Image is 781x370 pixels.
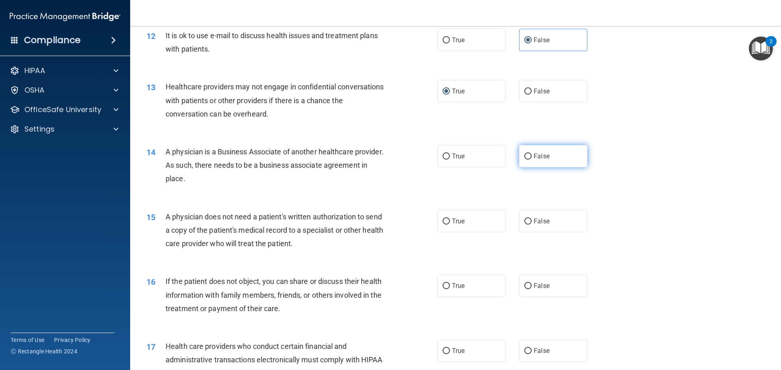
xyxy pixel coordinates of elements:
p: OSHA [24,85,45,95]
span: True [452,87,465,95]
img: PMB logo [10,9,120,25]
input: True [443,283,450,289]
a: Terms of Use [11,336,44,344]
span: Ⓒ Rectangle Health 2024 [11,347,77,355]
span: 15 [146,212,155,222]
span: True [452,217,465,225]
input: True [443,348,450,354]
span: 14 [146,147,155,157]
div: 2 [770,41,772,52]
a: OfficeSafe University [10,105,118,115]
input: False [524,219,532,225]
input: False [524,154,532,160]
input: True [443,219,450,225]
input: True [443,154,450,160]
a: HIPAA [10,66,118,76]
a: Settings [10,124,118,134]
span: True [452,152,465,160]
span: Healthcare providers may not engage in confidential conversations with patients or other provider... [166,82,384,118]
span: False [534,152,550,160]
span: False [534,87,550,95]
span: False [534,282,550,290]
a: Privacy Policy [54,336,91,344]
span: 16 [146,277,155,287]
span: A physician is a Business Associate of another healthcare provider. As such, there needs to be a ... [166,147,384,183]
span: It is ok to use e-mail to discuss health issues and treatment plans with patients. [166,31,378,53]
p: OfficeSafe University [24,105,101,115]
span: If the patient does not object, you can share or discuss their health information with family mem... [166,277,382,312]
button: Open Resource Center, 2 new notifications [749,37,773,61]
h4: Compliance [24,35,81,46]
span: True [452,282,465,290]
span: 12 [146,31,155,41]
span: 13 [146,82,155,92]
input: True [443,89,450,95]
input: False [524,89,532,95]
span: False [534,217,550,225]
span: True [452,36,465,44]
input: True [443,37,450,43]
a: OSHA [10,85,118,95]
span: False [534,36,550,44]
input: False [524,348,532,354]
p: Settings [24,124,55,134]
span: False [534,347,550,355]
span: 17 [146,342,155,352]
span: A physician does not need a patient's written authorization to send a copy of the patient's medic... [166,212,383,248]
input: False [524,283,532,289]
input: False [524,37,532,43]
span: True [452,347,465,355]
p: HIPAA [24,66,45,76]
